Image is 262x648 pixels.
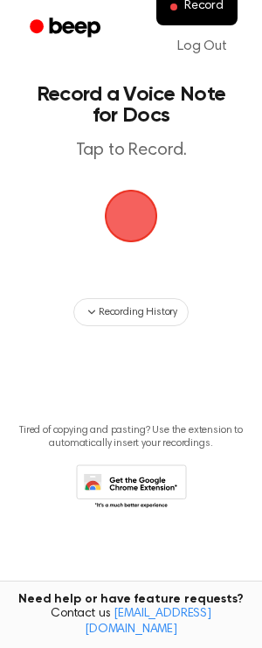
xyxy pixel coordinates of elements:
a: Beep [17,11,116,45]
p: Tap to Record. [31,140,231,162]
a: [EMAIL_ADDRESS][DOMAIN_NAME] [85,608,211,636]
a: Log Out [160,25,245,67]
button: Beep Logo [105,190,157,242]
span: Recording History [99,304,177,320]
h1: Record a Voice Note for Docs [31,84,231,126]
button: Recording History [73,298,189,326]
span: Contact us [10,607,252,638]
p: Tired of copying and pasting? Use the extension to automatically insert your recordings. [14,424,248,450]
